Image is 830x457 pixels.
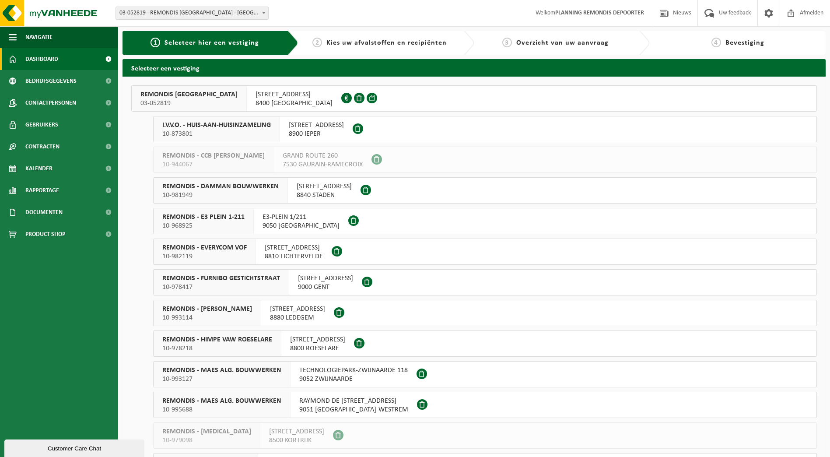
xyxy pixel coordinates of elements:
span: Bedrijfsgegevens [25,70,77,92]
span: 8840 STADEN [297,191,352,200]
span: REMONDIS - [MEDICAL_DATA] [162,427,251,436]
span: Kies uw afvalstoffen en recipiënten [326,39,447,46]
span: 10-873801 [162,130,271,138]
span: Selecteer hier een vestiging [165,39,259,46]
span: REMONDIS - [PERSON_NAME] [162,305,252,313]
span: Dashboard [25,48,58,70]
span: 3 [502,38,512,47]
span: [STREET_ADDRESS] [290,335,345,344]
span: [STREET_ADDRESS] [265,243,323,252]
button: I.V.V.O. - HUIS-AAN-HUISINZAMELING 10-873801 [STREET_ADDRESS]8900 IEPER [153,116,817,142]
button: REMONDIS - EVERYCOM VOF 10-982119 [STREET_ADDRESS]8810 LICHTERVELDE [153,239,817,265]
span: Bevestiging [725,39,764,46]
button: REMONDIS - MAES ALG. BOUWWERKEN 10-993127 TECHNOLOGIEPARK-ZWIJNAARDE 1189052 ZWIJNAARDE [153,361,817,387]
span: REMONDIS - EVERYCOM VOF [162,243,247,252]
span: 10-982119 [162,252,247,261]
span: [STREET_ADDRESS] [270,305,325,313]
span: 8400 [GEOGRAPHIC_DATA] [256,99,333,108]
span: 7530 GAURAIN-RAMECROIX [283,160,363,169]
button: REMONDIS [GEOGRAPHIC_DATA] 03-052819 [STREET_ADDRESS]8400 [GEOGRAPHIC_DATA] [131,85,817,112]
span: Contracten [25,136,60,158]
span: REMONDIS - DAMMAN BOUWWERKEN [162,182,279,191]
span: Overzicht van uw aanvraag [516,39,609,46]
span: REMONDIS [GEOGRAPHIC_DATA] [140,90,238,99]
button: REMONDIS - FURNIBO GESTICHTSTRAAT 10-978417 [STREET_ADDRESS]9000 GENT [153,269,817,295]
span: 9050 [GEOGRAPHIC_DATA] [263,221,340,230]
span: 03-052819 - REMONDIS WEST-VLAANDEREN - OOSTENDE [116,7,269,20]
span: 8880 LEDEGEM [270,313,325,322]
span: [STREET_ADDRESS] [298,274,353,283]
span: TECHNOLOGIEPARK-ZWIJNAARDE 118 [299,366,408,375]
span: RAYMOND DE [STREET_ADDRESS] [299,397,408,405]
span: 03-052819 - REMONDIS WEST-VLAANDEREN - OOSTENDE [116,7,268,19]
span: Navigatie [25,26,53,48]
span: E3-PLEIN 1/211 [263,213,340,221]
span: 10-993127 [162,375,281,383]
button: REMONDIS - DAMMAN BOUWWERKEN 10-981949 [STREET_ADDRESS]8840 STADEN [153,177,817,204]
span: 1 [151,38,160,47]
span: Product Shop [25,223,65,245]
span: 8800 ROESELARE [290,344,345,353]
button: REMONDIS - E3 PLEIN 1-211 10-968925 E3-PLEIN 1/2119050 [GEOGRAPHIC_DATA] [153,208,817,234]
span: [STREET_ADDRESS] [256,90,333,99]
span: REMONDIS - MAES ALG. BOUWWERKEN [162,397,281,405]
span: 8500 KORTRIJK [269,436,324,445]
span: Kalender [25,158,53,179]
span: 4 [711,38,721,47]
span: 10-981949 [162,191,279,200]
span: 8900 IEPER [289,130,344,138]
h2: Selecteer een vestiging [123,59,826,76]
span: 10-968925 [162,221,245,230]
span: I.V.V.O. - HUIS-AAN-HUISINZAMELING [162,121,271,130]
span: REMONDIS - E3 PLEIN 1-211 [162,213,245,221]
span: REMONDIS - MAES ALG. BOUWWERKEN [162,366,281,375]
span: 10-978218 [162,344,272,353]
span: REMONDIS - FURNIBO GESTICHTSTRAAT [162,274,280,283]
button: REMONDIS - [PERSON_NAME] 10-993114 [STREET_ADDRESS]8880 LEDEGEM [153,300,817,326]
button: REMONDIS - MAES ALG. BOUWWERKEN 10-995688 RAYMOND DE [STREET_ADDRESS]9051 [GEOGRAPHIC_DATA]-WESTREM [153,392,817,418]
span: 10-979098 [162,436,251,445]
span: 03-052819 [140,99,238,108]
span: 10-978417 [162,283,280,292]
span: 10-993114 [162,313,252,322]
span: 9051 [GEOGRAPHIC_DATA]-WESTREM [299,405,408,414]
button: REMONDIS - HIMPE VAW ROESELARE 10-978218 [STREET_ADDRESS]8800 ROESELARE [153,330,817,357]
strong: PLANNING REMONDIS DEPOORTER [555,10,644,16]
span: GRAND ROUTE 260 [283,151,363,160]
span: 8810 LICHTERVELDE [265,252,323,261]
span: Rapportage [25,179,59,201]
span: 10-995688 [162,405,281,414]
span: Documenten [25,201,63,223]
span: Contactpersonen [25,92,76,114]
span: 2 [312,38,322,47]
span: 10-944067 [162,160,265,169]
iframe: chat widget [4,438,146,457]
span: Gebruikers [25,114,58,136]
span: 9052 ZWIJNAARDE [299,375,408,383]
span: REMONDIS - CCB [PERSON_NAME] [162,151,265,160]
span: [STREET_ADDRESS] [269,427,324,436]
span: 9000 GENT [298,283,353,292]
span: [STREET_ADDRESS] [289,121,344,130]
span: [STREET_ADDRESS] [297,182,352,191]
span: REMONDIS - HIMPE VAW ROESELARE [162,335,272,344]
